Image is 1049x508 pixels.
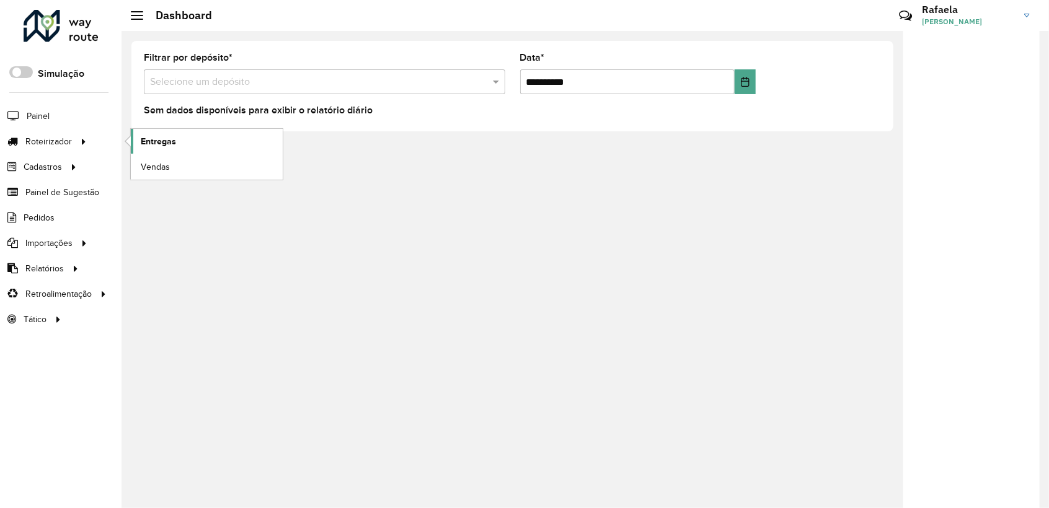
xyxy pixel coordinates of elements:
a: Contato Rápido [892,2,919,29]
label: Filtrar por depósito [144,50,232,65]
span: Painel de Sugestão [25,186,99,199]
span: Relatórios [25,262,64,275]
label: Simulação [38,66,84,81]
span: Roteirizador [25,135,72,148]
span: Pedidos [24,211,55,224]
span: Entregas [141,135,176,148]
span: Vendas [141,160,170,173]
h2: Dashboard [143,9,212,22]
span: [PERSON_NAME] [922,16,1015,27]
span: Tático [24,313,46,326]
h3: Rafaela [922,4,1015,15]
span: Cadastros [24,160,62,173]
button: Choose Date [735,69,756,94]
a: Entregas [131,129,283,154]
span: Retroalimentação [25,287,92,300]
span: Importações [25,237,73,250]
span: Painel [27,110,50,123]
label: Sem dados disponíveis para exibir o relatório diário [144,103,373,118]
label: Data [520,50,545,65]
a: Vendas [131,154,283,179]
